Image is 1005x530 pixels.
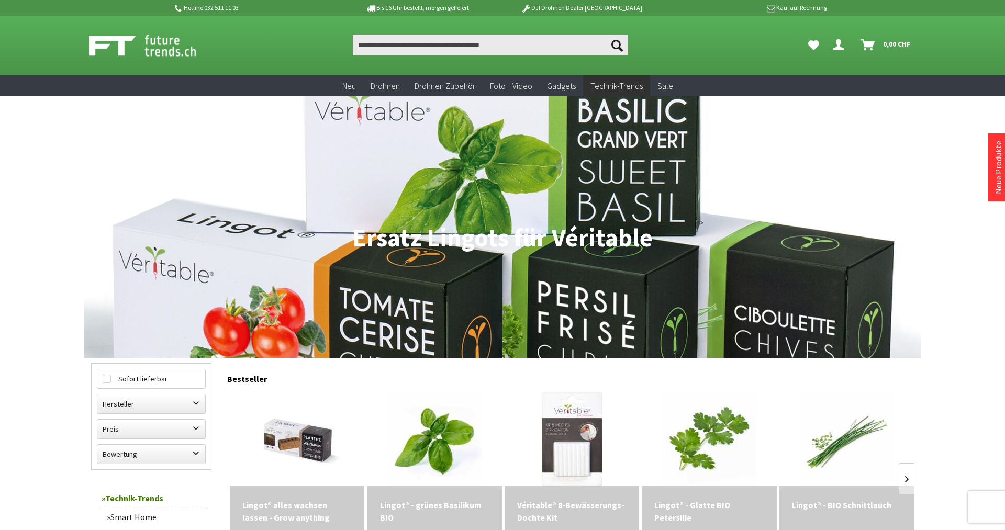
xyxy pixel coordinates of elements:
div: Lingot® alles wachsen lassen - Grow anything [242,499,352,524]
a: Lingot® - Glatte BIO Petersilie 6,98 CHF In den Warenkorb [654,499,764,524]
a: Lingot® - BIO Schnittlauch 6,98 CHF In den Warenkorb [792,499,901,511]
label: Bewertung [97,445,205,464]
a: Lingot® - grünes Basilikum BIO 6,98 CHF In den Warenkorb [380,499,489,524]
span: Neu [342,81,356,91]
div: Lingot® - Glatte BIO Petersilie [654,499,764,524]
label: Sofort lieferbar [97,369,205,388]
a: Sale [650,75,680,97]
p: Kauf auf Rechnung [663,2,827,14]
span: Drohnen Zubehör [415,81,475,91]
a: Drohnen Zubehör [407,75,483,97]
a: Technik-Trends [96,488,206,509]
label: Hersteller [97,394,205,413]
a: Smart Home [102,509,206,525]
img: Véritable® 8-Bewässerungs-Dochte Kit [542,392,602,486]
input: Produkt, Marke, Kategorie, EAN, Artikelnummer… [353,35,628,55]
div: Lingot® - grünes Basilikum BIO [380,499,489,524]
a: Foto + Video [483,75,540,97]
img: Lingot® alles wachsen lassen - Grow anything [250,392,344,486]
span: Technik-Trends [590,81,643,91]
a: Véritable® 8-Bewässerungs-Dochte Kit 5,97 CHF In den Warenkorb [517,499,627,524]
label: Preis [97,420,205,438]
a: Drohnen [363,75,407,97]
a: Meine Favoriten [803,35,824,55]
h1: Ersatz Lingots für Véritable [91,225,914,251]
a: Neue Produkte [993,141,1003,194]
div: Bestseller [227,363,914,389]
a: Technik-Trends [583,75,650,97]
span: Gadgets [547,81,576,91]
p: Bis 16 Uhr bestellt, morgen geliefert. [336,2,499,14]
a: Dein Konto [829,35,853,55]
a: Lingot® alles wachsen lassen - Grow anything 7,98 CHF In den Warenkorb [242,499,352,524]
button: Suchen [606,35,628,55]
div: Véritable® 8-Bewässerungs-Dochte Kit [517,499,627,524]
img: Lingot® - grünes Basilikum BIO [387,392,482,486]
p: DJI Drohnen Dealer [GEOGRAPHIC_DATA] [500,2,663,14]
a: Neu [335,75,363,97]
img: Lingot® - BIO Schnittlauch [799,392,894,486]
span: 0,00 CHF [883,36,911,52]
p: Hotline 032 511 11 03 [173,2,336,14]
span: Sale [657,81,673,91]
span: Drohnen [371,81,400,91]
img: Shop Futuretrends - zur Startseite wechseln [89,32,219,59]
div: Lingot® - BIO Schnittlauch [792,499,901,511]
img: Lingot® - Glatte BIO Petersilie [662,392,756,486]
span: Foto + Video [490,81,532,91]
a: Warenkorb [857,35,916,55]
a: Gadgets [540,75,583,97]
